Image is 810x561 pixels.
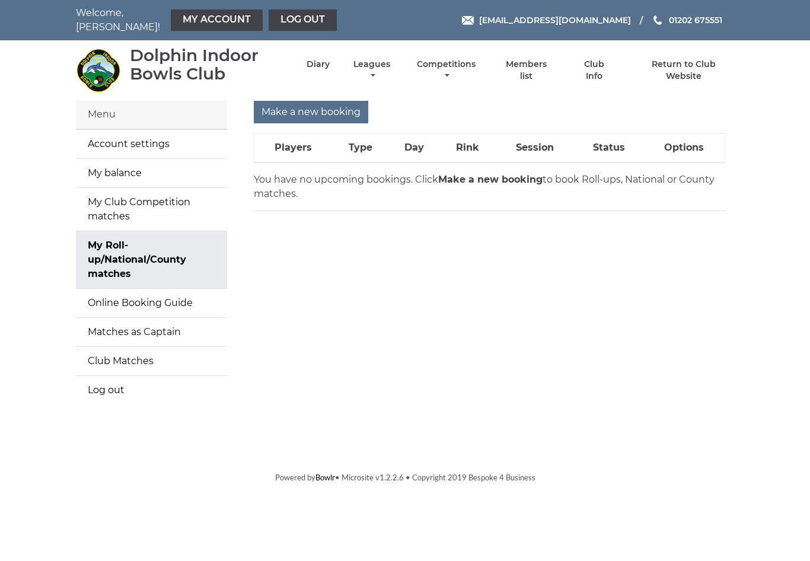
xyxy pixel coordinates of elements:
a: Phone us 01202 675551 [652,14,722,27]
a: My Account [171,9,263,31]
a: My Club Competition matches [76,188,227,231]
strong: Make a new booking [438,174,543,185]
a: Log out [76,376,227,404]
a: Log out [269,9,337,31]
th: Session [496,133,574,163]
a: Competitions [414,59,479,82]
img: Phone us [653,15,662,25]
span: [EMAIL_ADDRESS][DOMAIN_NAME] [479,15,631,26]
a: Return to Club Website [634,59,734,82]
a: Account settings [76,130,227,158]
a: Online Booking Guide [76,289,227,317]
a: Leagues [350,59,393,82]
img: Dolphin Indoor Bowls Club [76,48,120,93]
th: Day [389,133,440,163]
a: Club Info [575,59,613,82]
a: My Roll-up/National/County matches [76,231,227,288]
span: 01202 675551 [669,15,722,26]
div: Dolphin Indoor Bowls Club [130,46,286,83]
th: Status [574,133,643,163]
a: Members list [499,59,554,82]
a: Matches as Captain [76,318,227,346]
p: You have no upcoming bookings. Click to book Roll-ups, National or County matches. [254,173,725,201]
div: Menu [76,100,227,129]
a: Club Matches [76,347,227,375]
a: My balance [76,159,227,187]
img: Email [462,16,474,25]
th: Rink [439,133,496,163]
nav: Welcome, [PERSON_NAME]! [76,6,340,34]
a: Bowlr [315,473,335,482]
th: Players [254,133,332,163]
span: Powered by • Microsite v1.2.2.6 • Copyright 2019 Bespoke 4 Business [275,473,535,482]
a: Diary [307,59,330,70]
th: Type [332,133,389,163]
a: Email [EMAIL_ADDRESS][DOMAIN_NAME] [462,14,631,27]
th: Options [643,133,725,163]
input: Make a new booking [254,101,368,123]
